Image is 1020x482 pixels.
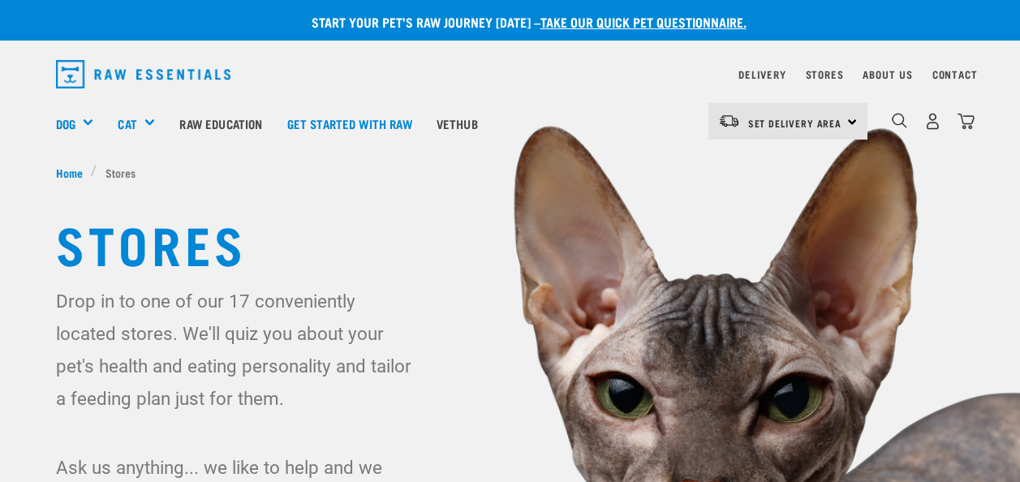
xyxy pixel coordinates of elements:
img: user.png [924,113,941,130]
a: About Us [863,71,912,77]
a: Stores [806,71,844,77]
img: van-moving.png [718,114,740,128]
nav: dropdown navigation [43,54,978,95]
a: Vethub [424,91,490,156]
span: Set Delivery Area [748,120,842,126]
a: take our quick pet questionnaire. [540,18,747,25]
p: Drop in to one of our 17 conveniently located stores. We'll quiz you about your pet's health and ... [56,285,420,415]
a: Dog [56,114,75,133]
nav: breadcrumbs [56,164,965,181]
img: Raw Essentials Logo [56,60,231,88]
img: home-icon@2x.png [958,113,975,130]
a: Get started with Raw [275,91,424,156]
a: Raw Education [167,91,274,156]
a: Delivery [738,71,785,77]
a: Home [56,164,92,181]
span: Home [56,164,83,181]
h1: Stores [56,213,965,272]
a: Cat [118,114,136,133]
img: home-icon-1@2x.png [892,113,907,128]
a: Contact [932,71,978,77]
